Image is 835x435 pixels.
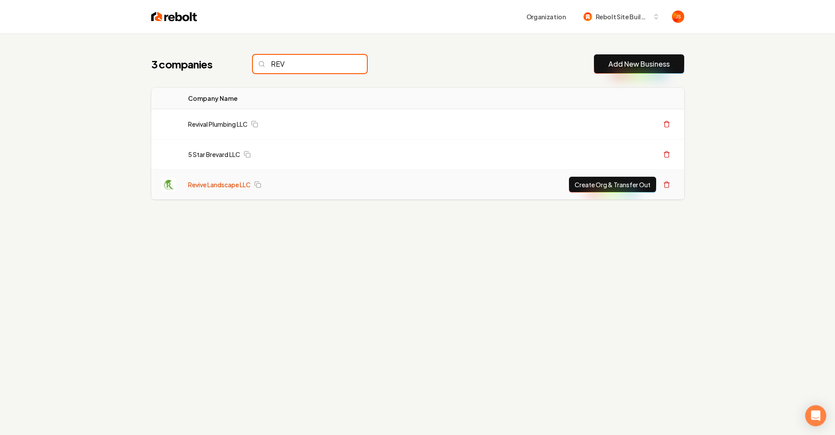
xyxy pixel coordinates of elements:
button: Create Org & Transfer Out [569,177,656,193]
button: Add New Business [594,54,684,74]
a: Revival Plumbing LLC [188,120,248,128]
img: Rebolt Site Builder [583,12,592,21]
h1: 3 companies [151,57,235,71]
span: Rebolt Site Builder [596,12,649,21]
button: Open user button [672,11,684,23]
button: Organization [521,9,571,25]
img: James Shamoun [672,11,684,23]
a: 5 Star Brevard LLC [188,150,240,159]
th: Company Name [181,88,390,109]
div: Open Intercom Messenger [805,405,826,426]
a: Add New Business [608,59,670,69]
img: Rebolt Logo [151,11,197,23]
img: Revive Landscape LLC logo [162,178,176,192]
input: Search... [253,55,367,73]
a: Revive Landscape LLC [188,180,251,189]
